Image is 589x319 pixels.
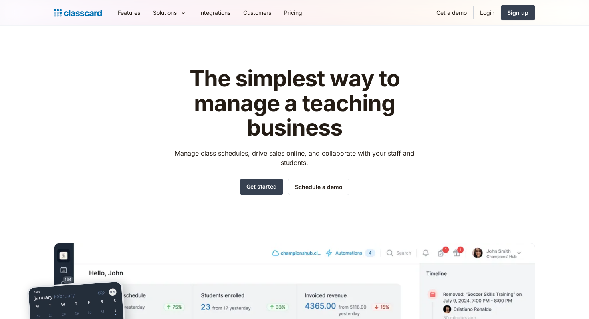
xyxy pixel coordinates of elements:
a: Get started [240,179,283,195]
a: Logo [54,7,102,18]
div: Sign up [507,8,528,17]
a: Integrations [193,4,237,22]
p: Manage class schedules, drive sales online, and collaborate with your staff and students. [167,148,422,167]
a: Features [111,4,147,22]
div: Solutions [147,4,193,22]
a: Sign up [501,5,535,20]
a: Customers [237,4,278,22]
a: Login [474,4,501,22]
a: Schedule a demo [288,179,349,195]
div: Solutions [153,8,177,17]
a: Pricing [278,4,309,22]
a: Get a demo [430,4,473,22]
h1: The simplest way to manage a teaching business [167,66,422,140]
